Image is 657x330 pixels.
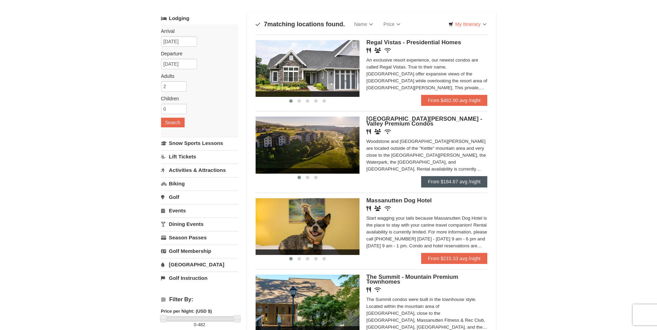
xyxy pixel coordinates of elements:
label: Departure [161,50,233,57]
i: Wireless Internet (free) [384,48,391,53]
label: Arrival [161,28,233,35]
i: Restaurant [366,206,371,211]
a: Biking [161,177,238,190]
button: Search [161,118,185,127]
a: Snow Sports Lessons [161,137,238,149]
i: Restaurant [366,129,371,134]
a: From $215.33 avg /night [421,253,488,264]
span: 482 [198,322,205,327]
h4: matching locations found. [256,21,345,28]
i: Banquet Facilities [374,48,381,53]
a: Lodging [161,12,238,25]
a: Lift Tickets [161,150,238,163]
a: Golf Instruction [161,272,238,284]
i: Wireless Internet (free) [384,129,391,134]
div: Start wagging your tails because Massanutten Dog Hotel is the place to stay with your canine trav... [366,215,488,249]
div: An exclusive resort experience, our newest condos are called Regal Vistas. True to their name, [G... [366,57,488,91]
span: Regal Vistas - Presidential Homes [366,39,461,46]
span: 7 [264,21,267,28]
i: Restaurant [366,287,371,292]
a: Golf Membership [161,245,238,257]
a: Activities & Attractions [161,164,238,176]
i: Wireless Internet (free) [374,287,381,292]
span: Massanutten Dog Hotel [366,197,432,204]
a: [GEOGRAPHIC_DATA] [161,258,238,271]
i: Banquet Facilities [374,129,381,134]
span: The Summit - Mountain Premium Townhomes [366,274,458,285]
a: Events [161,204,238,217]
a: Season Passes [161,231,238,244]
label: Adults [161,73,233,80]
a: Name [349,17,378,31]
i: Wireless Internet (free) [384,206,391,211]
a: My Itinerary [444,19,491,29]
a: Golf [161,191,238,203]
div: Woodstone and [GEOGRAPHIC_DATA][PERSON_NAME] are located outside of the "Kettle" mountain area an... [366,138,488,173]
a: From $482.00 avg /night [421,95,488,106]
a: From $184.67 avg /night [421,176,488,187]
label: - [161,321,238,328]
a: Dining Events [161,218,238,230]
i: Restaurant [366,48,371,53]
i: Banquet Facilities [374,206,381,211]
label: Children [161,95,233,102]
span: [GEOGRAPHIC_DATA][PERSON_NAME] - Valley Premium Condos [366,116,482,127]
strong: Price per Night: (USD $) [161,309,212,314]
span: 0 [194,322,196,327]
a: Price [378,17,406,31]
h4: Filter By: [161,296,238,303]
